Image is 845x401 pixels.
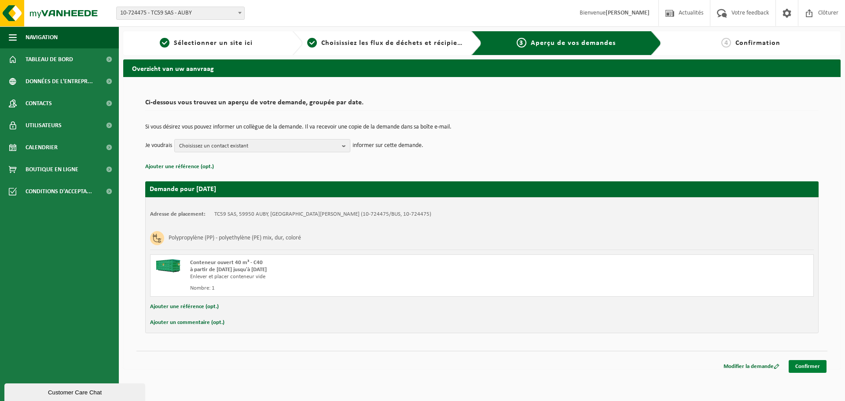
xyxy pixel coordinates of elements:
p: Je voudrais [145,139,172,152]
div: Enlever et placer conteneur vide [190,273,517,280]
span: Tableau de bord [26,48,73,70]
td: TC59 SAS, 59950 AUBY, [GEOGRAPHIC_DATA][PERSON_NAME] (10-724475/BUS, 10-724475) [214,211,431,218]
span: 1 [160,38,169,48]
p: Si vous désirez vous pouvez informer un collègue de la demande. Il va recevoir une copie de la de... [145,124,819,130]
span: 10-724475 - TC59 SAS - AUBY [116,7,245,20]
span: Conteneur ouvert 40 m³ - C40 [190,260,263,265]
span: 2 [307,38,317,48]
a: Confirmer [789,360,827,373]
span: 3 [517,38,526,48]
strong: Demande pour [DATE] [150,186,216,193]
button: Choisissez un contact existant [174,139,350,152]
img: HK-XC-40-GN-00.png [155,259,181,272]
button: Ajouter un commentaire (opt.) [150,317,224,328]
iframe: chat widget [4,382,147,401]
a: 2Choisissiez les flux de déchets et récipients [307,38,465,48]
button: Ajouter une référence (opt.) [150,301,219,313]
span: 10-724475 - TC59 SAS - AUBY [117,7,244,19]
strong: à partir de [DATE] jusqu'à [DATE] [190,267,267,272]
span: Choisissiez les flux de déchets et récipients [321,40,468,47]
h3: Polypropylène (PP) - polyethylène (PE) mix, dur, coloré [169,231,301,245]
span: Navigation [26,26,58,48]
span: Calendrier [26,136,58,158]
span: 4 [721,38,731,48]
span: Contacts [26,92,52,114]
button: Ajouter une référence (opt.) [145,161,214,173]
span: Confirmation [735,40,780,47]
span: Aperçu de vos demandes [531,40,616,47]
span: Utilisateurs [26,114,62,136]
h2: Overzicht van uw aanvraag [123,59,841,77]
span: Sélectionner un site ici [174,40,253,47]
span: Boutique en ligne [26,158,78,180]
a: Modifier la demande [717,360,786,373]
span: Données de l'entrepr... [26,70,93,92]
a: 1Sélectionner un site ici [128,38,285,48]
p: informer sur cette demande. [353,139,423,152]
strong: Adresse de placement: [150,211,206,217]
strong: [PERSON_NAME] [606,10,650,16]
div: Nombre: 1 [190,285,517,292]
h2: Ci-dessous vous trouvez un aperçu de votre demande, groupée par date. [145,99,819,111]
span: Choisissez un contact existant [179,140,338,153]
span: Conditions d'accepta... [26,180,92,202]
